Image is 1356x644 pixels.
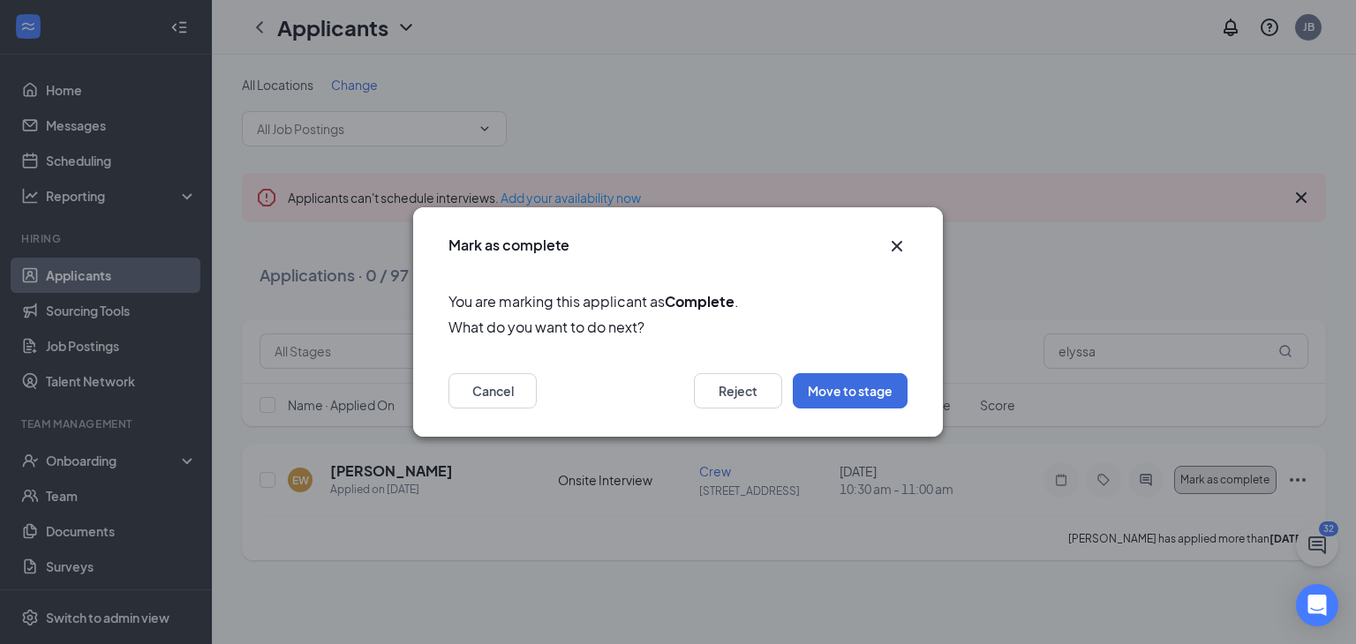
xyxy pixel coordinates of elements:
span: You are marking this applicant as . [448,290,908,312]
b: Complete [665,292,734,311]
button: Cancel [448,373,537,408]
div: Open Intercom Messenger [1296,584,1338,626]
button: Move to stage [793,373,908,408]
span: What do you want to do next? [448,316,908,338]
button: Reject [694,373,782,408]
button: Close [886,236,908,257]
h3: Mark as complete [448,236,569,255]
svg: Cross [886,236,908,257]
